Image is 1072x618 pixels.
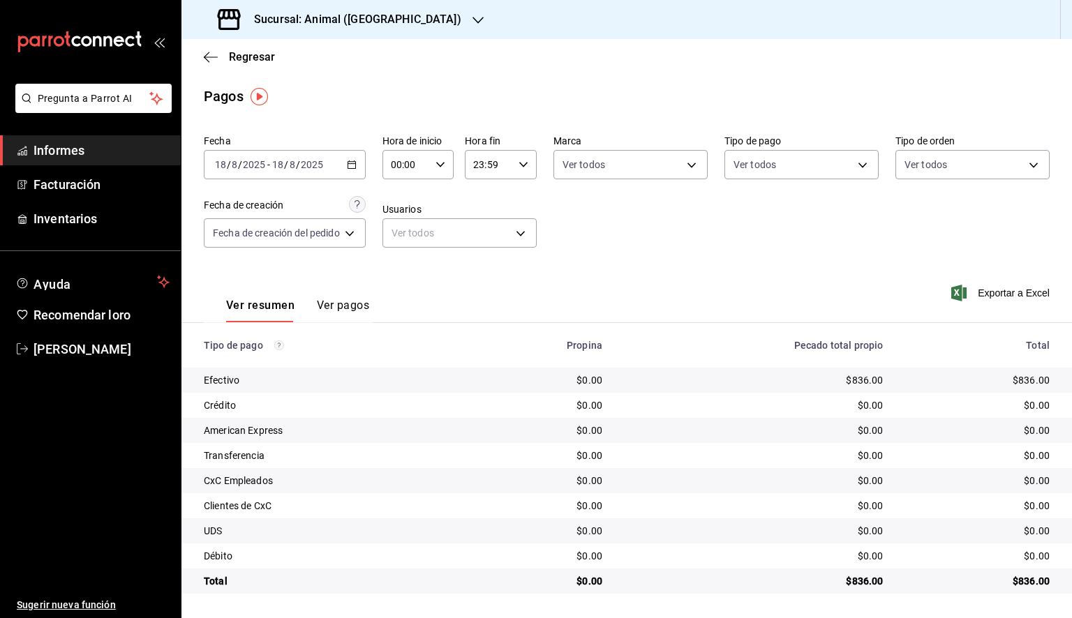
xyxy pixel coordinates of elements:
font: Pregunta a Parrot AI [38,93,133,104]
font: Ver todos [392,227,434,239]
font: $0.00 [576,375,602,386]
font: $0.00 [576,425,602,436]
font: $836.00 [1013,575,1050,587]
font: $0.00 [1024,450,1050,461]
font: Crédito [204,400,236,411]
font: Total [204,575,228,587]
svg: Los pagos realizados con Pay y otras terminales son montos brutos. [274,340,284,350]
font: $0.00 [858,500,884,511]
font: $0.00 [576,500,602,511]
font: Fecha de creación [204,199,283,211]
font: $836.00 [1013,375,1050,386]
font: - [267,159,270,170]
font: $0.00 [1024,525,1050,536]
font: Usuarios [382,204,422,215]
font: Tipo de orden [895,135,955,146]
button: Regresar [204,50,275,63]
font: $0.00 [576,400,602,411]
div: pestañas de navegación [226,298,369,322]
font: Total [1026,340,1050,351]
font: Ver resumen [226,299,295,312]
img: Marcador de información sobre herramientas [251,88,268,105]
font: Propina [567,340,602,351]
font: $0.00 [1024,500,1050,511]
font: / [296,159,300,170]
button: Exportar a Excel [954,285,1050,301]
font: Exportar a Excel [978,287,1050,299]
input: ---- [300,159,324,170]
font: Marca [553,135,582,146]
input: -- [214,159,227,170]
a: Pregunta a Parrot AI [10,101,172,116]
font: Recomendar loro [33,308,131,322]
font: Ver todos [563,159,605,170]
font: / [227,159,231,170]
font: Pecado total propio [794,340,884,351]
font: $0.00 [858,425,884,436]
font: $0.00 [858,550,884,562]
font: $836.00 [846,575,883,587]
font: CxC Empleados [204,475,273,486]
font: Hora de inicio [382,135,442,146]
input: ---- [242,159,266,170]
font: $0.00 [858,450,884,461]
font: Clientes de CxC [204,500,271,511]
font: Sugerir nueva función [17,599,116,610]
font: Ver todos [734,159,776,170]
font: Regresar [229,50,275,63]
font: Débito [204,550,232,562]
input: -- [289,159,296,170]
font: $0.00 [1024,400,1050,411]
input: -- [231,159,238,170]
font: [PERSON_NAME] [33,342,131,356]
font: Tipo de pago [204,340,263,351]
font: Inventarios [33,211,97,226]
font: $0.00 [858,525,884,536]
font: $0.00 [576,475,602,486]
font: $0.00 [1024,425,1050,436]
font: Ver todos [904,159,947,170]
font: Pagos [204,88,244,105]
button: Pregunta a Parrot AI [15,84,172,113]
font: Ayuda [33,277,71,292]
font: Sucursal: Animal ([GEOGRAPHIC_DATA]) [254,13,461,26]
font: $0.00 [858,400,884,411]
font: $0.00 [858,475,884,486]
font: Efectivo [204,375,239,386]
font: American Express [204,425,283,436]
font: $0.00 [576,575,602,587]
input: -- [271,159,284,170]
font: $0.00 [1024,475,1050,486]
font: / [238,159,242,170]
font: $0.00 [576,450,602,461]
font: Hora fin [465,135,500,146]
font: UDS [204,525,222,536]
font: $0.00 [576,550,602,562]
font: Fecha de creación del pedido [213,227,340,239]
font: Facturación [33,177,100,192]
font: Transferencia [204,450,265,461]
button: abrir_cajón_menú [154,36,165,47]
font: $836.00 [846,375,883,386]
font: Ver pagos [317,299,369,312]
font: $0.00 [576,525,602,536]
font: Tipo de pago [724,135,782,146]
font: / [284,159,288,170]
font: Informes [33,143,84,158]
font: Fecha [204,135,231,146]
font: $0.00 [1024,550,1050,562]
